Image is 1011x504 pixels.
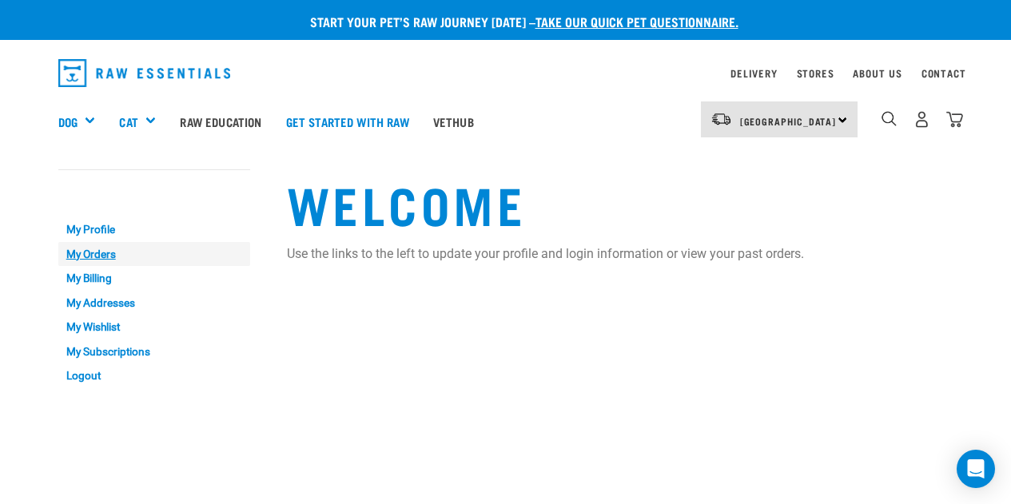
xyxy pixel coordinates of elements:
a: My Orders [58,242,250,267]
nav: dropdown navigation [46,53,966,93]
img: home-icon@2x.png [946,111,963,128]
a: Vethub [421,89,486,153]
a: Dog [58,113,78,131]
a: My Wishlist [58,315,250,339]
img: van-moving.png [710,112,732,126]
img: home-icon-1@2x.png [882,111,897,126]
a: My Billing [58,266,250,291]
a: Logout [58,364,250,389]
span: [GEOGRAPHIC_DATA] [740,118,837,124]
a: take our quick pet questionnaire. [535,18,738,25]
a: Get started with Raw [274,89,421,153]
img: user.png [913,111,930,128]
a: Contact [921,70,966,76]
a: My Subscriptions [58,339,250,364]
a: About Us [853,70,902,76]
img: Raw Essentials Logo [58,59,231,87]
h1: Welcome [287,174,953,232]
a: Raw Education [168,89,273,153]
a: My Profile [58,217,250,242]
p: Use the links to the left to update your profile and login information or view your past orders. [287,244,953,264]
a: My Addresses [58,291,250,315]
a: Delivery [730,70,777,76]
a: Stores [797,70,834,76]
a: Cat [119,113,137,131]
a: My Account [58,186,136,193]
div: Open Intercom Messenger [957,450,995,488]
